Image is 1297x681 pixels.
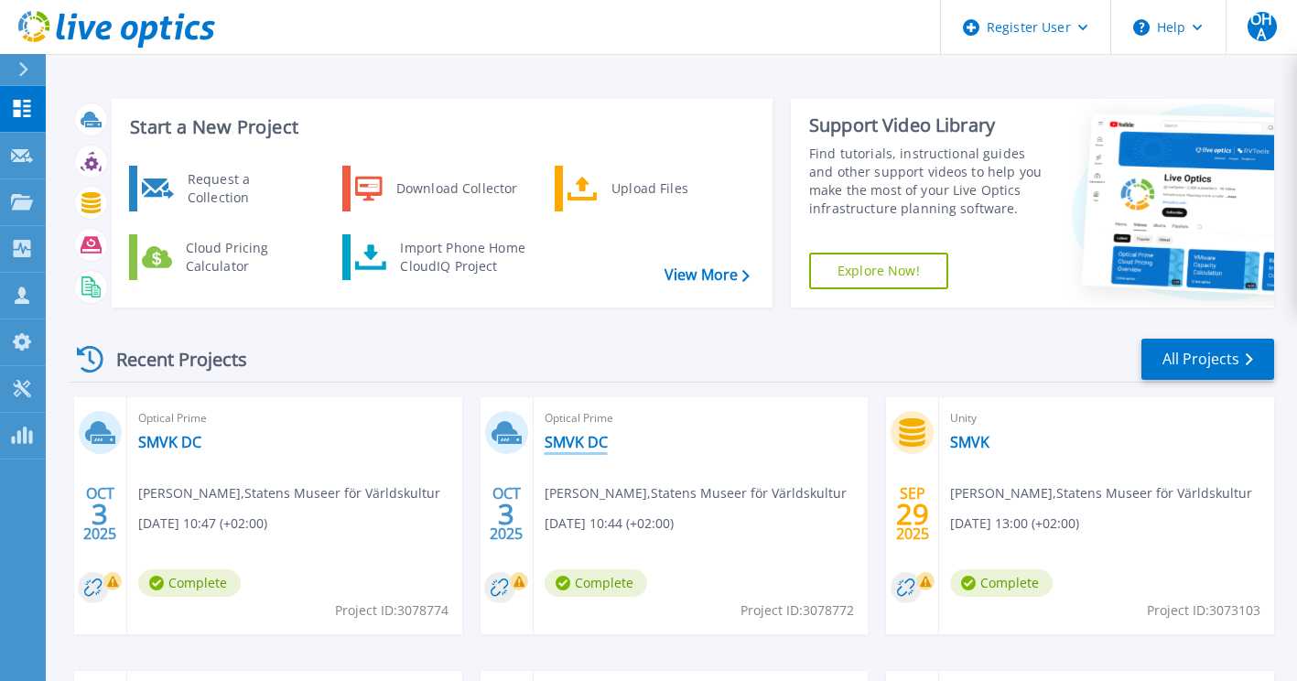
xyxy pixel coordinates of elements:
span: Optical Prime [138,408,451,428]
div: Find tutorials, instructional guides and other support videos to help you make the most of your L... [809,145,1050,218]
span: Complete [545,569,647,597]
span: [DATE] 13:00 (+02:00) [950,513,1079,534]
a: Request a Collection [129,166,317,211]
div: Upload Files [602,170,738,207]
span: Project ID: 3078774 [335,600,449,621]
span: 3 [498,506,514,522]
a: SMVK DC [138,433,201,451]
span: Project ID: 3078772 [740,600,854,621]
span: [PERSON_NAME] , Statens Museer för Världskultur [138,483,440,503]
span: [DATE] 10:44 (+02:00) [545,513,674,534]
a: View More [665,266,750,284]
span: 29 [896,506,929,522]
span: Project ID: 3073103 [1147,600,1260,621]
a: Upload Files [555,166,742,211]
span: [PERSON_NAME] , Statens Museer för Världskultur [545,483,847,503]
h3: Start a New Project [130,117,749,137]
div: Support Video Library [809,113,1050,137]
div: SEP 2025 [895,481,930,547]
a: Explore Now! [809,253,948,289]
span: 3 [92,506,108,522]
span: Optical Prime [545,408,858,428]
div: Request a Collection [178,170,312,207]
span: [PERSON_NAME] , Statens Museer för Världskultur [950,483,1252,503]
div: Cloud Pricing Calculator [177,239,312,276]
a: All Projects [1141,339,1274,380]
a: Cloud Pricing Calculator [129,234,317,280]
div: Recent Projects [70,337,272,382]
div: Import Phone Home CloudIQ Project [391,239,534,276]
div: OCT 2025 [82,481,117,547]
a: SMVK DC [545,433,608,451]
div: OCT 2025 [489,481,524,547]
span: [DATE] 10:47 (+02:00) [138,513,267,534]
span: Unity [950,408,1263,428]
span: Complete [138,569,241,597]
div: Download Collector [387,170,525,207]
span: OHA [1248,12,1277,41]
span: Complete [950,569,1053,597]
a: Download Collector [342,166,530,211]
a: SMVK [950,433,989,451]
